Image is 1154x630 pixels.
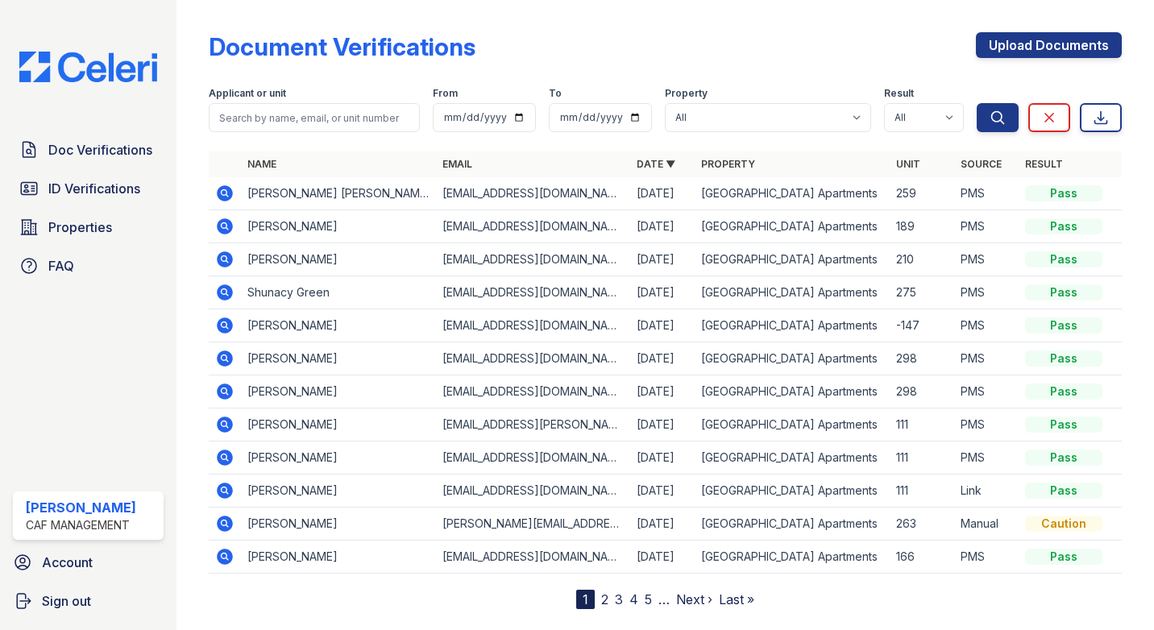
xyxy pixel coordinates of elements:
td: [DATE] [630,408,695,441]
div: Pass [1025,284,1102,300]
td: 210 [890,243,954,276]
td: [DATE] [630,541,695,574]
td: [EMAIL_ADDRESS][DOMAIN_NAME] [436,177,631,210]
div: Pass [1025,450,1102,466]
td: [GEOGRAPHIC_DATA] Apartments [695,408,890,441]
div: Pass [1025,417,1102,433]
td: [GEOGRAPHIC_DATA] Apartments [695,243,890,276]
td: [EMAIL_ADDRESS][DOMAIN_NAME] [436,309,631,342]
td: [EMAIL_ADDRESS][DOMAIN_NAME] [436,276,631,309]
td: PMS [954,243,1019,276]
td: [DATE] [630,375,695,408]
td: [DATE] [630,475,695,508]
td: 259 [890,177,954,210]
td: [EMAIL_ADDRESS][DOMAIN_NAME] [436,541,631,574]
td: PMS [954,309,1019,342]
td: [DATE] [630,276,695,309]
a: 4 [629,591,638,607]
a: Next › [676,591,712,607]
a: Date ▼ [637,158,675,170]
td: [DATE] [630,243,695,276]
td: 275 [890,276,954,309]
div: Pass [1025,483,1102,499]
td: [EMAIL_ADDRESS][DOMAIN_NAME] [436,342,631,375]
div: [PERSON_NAME] [26,498,136,517]
div: Pass [1025,185,1102,201]
td: [GEOGRAPHIC_DATA] Apartments [695,475,890,508]
td: [EMAIL_ADDRESS][DOMAIN_NAME] [436,475,631,508]
td: [GEOGRAPHIC_DATA] Apartments [695,375,890,408]
a: 2 [601,591,608,607]
a: 3 [615,591,623,607]
button: Sign out [6,585,170,617]
a: Unit [896,158,920,170]
td: [EMAIL_ADDRESS][PERSON_NAME][DOMAIN_NAME] [436,408,631,441]
a: Last » [719,591,754,607]
td: [PERSON_NAME][EMAIL_ADDRESS][PERSON_NAME][DOMAIN_NAME] [436,508,631,541]
td: 189 [890,210,954,243]
td: [GEOGRAPHIC_DATA] Apartments [695,210,890,243]
td: [DATE] [630,508,695,541]
a: 5 [645,591,652,607]
label: Result [884,87,914,100]
td: [DATE] [630,441,695,475]
span: FAQ [48,256,74,276]
td: [DATE] [630,210,695,243]
a: FAQ [13,250,164,282]
td: [PERSON_NAME] [241,441,436,475]
td: 111 [890,441,954,475]
label: From [433,87,458,100]
td: [PERSON_NAME] [241,309,436,342]
td: Shunacy Green [241,276,436,309]
a: Name [247,158,276,170]
a: Source [961,158,1002,170]
td: [GEOGRAPHIC_DATA] Apartments [695,309,890,342]
td: [GEOGRAPHIC_DATA] Apartments [695,342,890,375]
div: Pass [1025,218,1102,234]
a: Result [1025,158,1063,170]
td: [GEOGRAPHIC_DATA] Apartments [695,508,890,541]
div: Caution [1025,516,1102,532]
td: [PERSON_NAME] [241,408,436,441]
a: Account [6,546,170,578]
td: [PERSON_NAME] [241,243,436,276]
a: Properties [13,211,164,243]
td: 298 [890,375,954,408]
span: Properties [48,218,112,237]
td: [EMAIL_ADDRESS][DOMAIN_NAME] [436,210,631,243]
a: ID Verifications [13,172,164,205]
span: … [658,590,670,609]
div: 1 [576,590,595,609]
td: [PERSON_NAME] [PERSON_NAME] [241,177,436,210]
img: CE_Logo_Blue-a8612792a0a2168367f1c8372b55b34899dd931a85d93a1a3d3e32e68fde9ad4.png [6,52,170,82]
div: Document Verifications [209,32,475,61]
div: Pass [1025,383,1102,400]
input: Search by name, email, or unit number [209,103,420,132]
td: 111 [890,475,954,508]
td: [EMAIL_ADDRESS][DOMAIN_NAME] [436,375,631,408]
div: Pass [1025,350,1102,367]
td: [DATE] [630,342,695,375]
td: 111 [890,408,954,441]
td: [PERSON_NAME] [241,375,436,408]
label: Applicant or unit [209,87,286,100]
td: [GEOGRAPHIC_DATA] Apartments [695,541,890,574]
td: [PERSON_NAME] [241,210,436,243]
td: [GEOGRAPHIC_DATA] Apartments [695,441,890,475]
span: Sign out [42,591,91,611]
div: CAF Management [26,517,136,533]
td: [EMAIL_ADDRESS][DOMAIN_NAME] [436,243,631,276]
td: Manual [954,508,1019,541]
span: Doc Verifications [48,140,152,160]
td: [PERSON_NAME] [241,475,436,508]
td: PMS [954,408,1019,441]
div: Pass [1025,251,1102,267]
td: PMS [954,210,1019,243]
label: Property [665,87,708,100]
td: PMS [954,441,1019,475]
td: [PERSON_NAME] [241,508,436,541]
td: 166 [890,541,954,574]
a: Property [701,158,755,170]
td: 298 [890,342,954,375]
td: [GEOGRAPHIC_DATA] Apartments [695,276,890,309]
